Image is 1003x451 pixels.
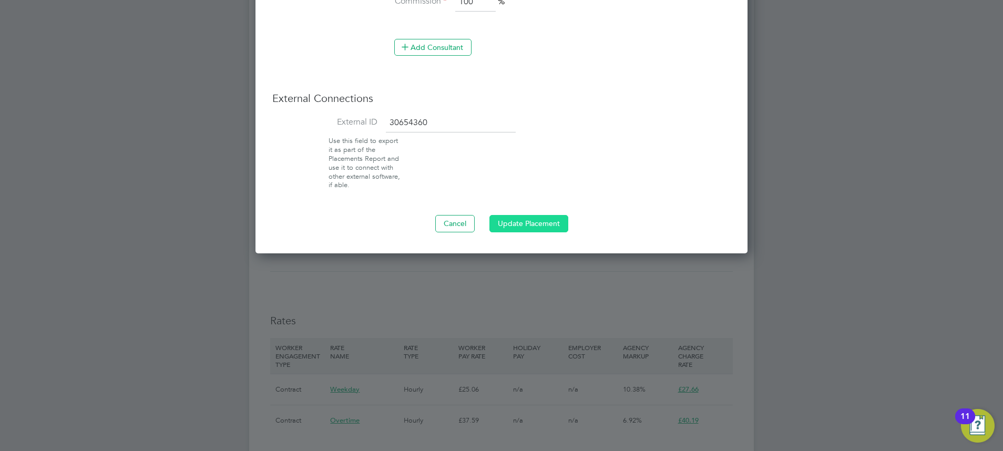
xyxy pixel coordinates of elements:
button: Open Resource Center, 11 new notifications [961,409,995,443]
label: External ID [272,117,377,128]
button: Update Placement [489,215,568,232]
button: Add Consultant [394,39,472,56]
span: Use this field to export it as part of the Placements Report and use it to connect with other ext... [329,136,400,189]
div: 11 [960,416,970,430]
h3: External Connections [272,91,731,105]
button: Cancel [435,215,475,232]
